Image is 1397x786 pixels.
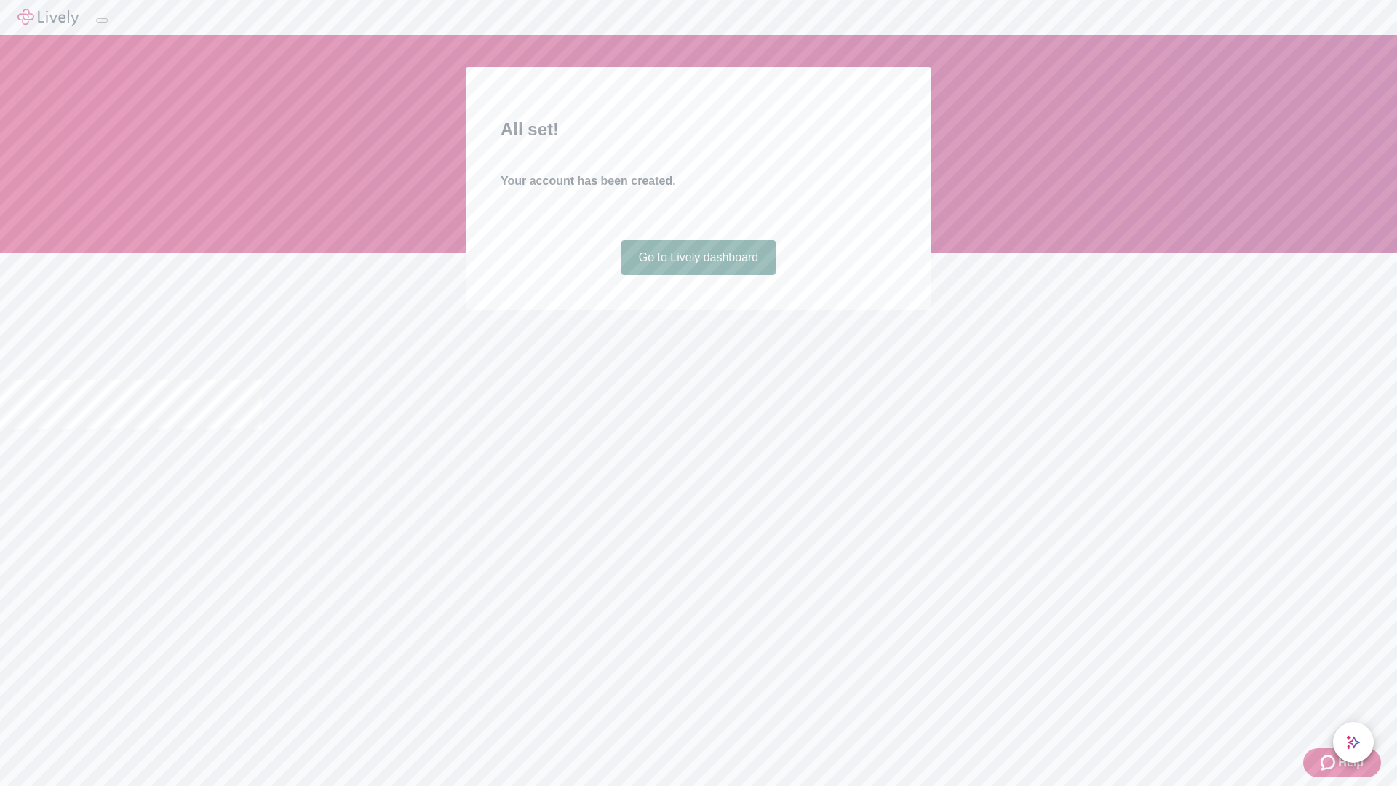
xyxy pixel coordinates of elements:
[1346,735,1361,750] svg: Lively AI Assistant
[1333,722,1374,763] button: chat
[1303,748,1381,777] button: Zendesk support iconHelp
[96,18,108,23] button: Log out
[501,116,896,143] h2: All set!
[501,172,896,190] h4: Your account has been created.
[621,240,776,275] a: Go to Lively dashboard
[17,9,79,26] img: Lively
[1338,754,1364,771] span: Help
[1321,754,1338,771] svg: Zendesk support icon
